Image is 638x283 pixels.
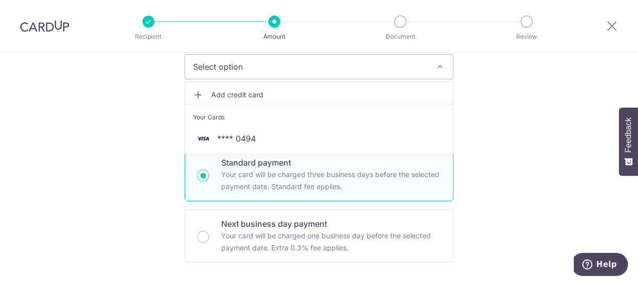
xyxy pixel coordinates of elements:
p: Amount [237,32,311,42]
iframe: Opens a widget where you can find more information [574,253,628,278]
img: VISA [193,132,213,145]
button: Select option [185,54,453,79]
p: Review [490,32,564,42]
span: Add credit card [211,90,445,100]
p: Standard payment [221,157,441,169]
ul: Select option [185,81,453,155]
p: Document [363,32,437,42]
p: Recipient [111,32,186,42]
span: Select option [193,61,427,73]
button: Feedback - Show survey [619,107,638,176]
span: Your Cards [193,112,225,122]
p: Your card will be charged one business day before the selected payment date. Extra 0.3% fee applies. [221,230,441,254]
img: CardUp [20,20,69,32]
p: Next business day payment [221,218,441,230]
p: Your card will be charged three business days before the selected payment date. Standard fee appl... [221,169,441,193]
a: Add credit card [185,86,453,104]
span: Feedback [624,117,633,153]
